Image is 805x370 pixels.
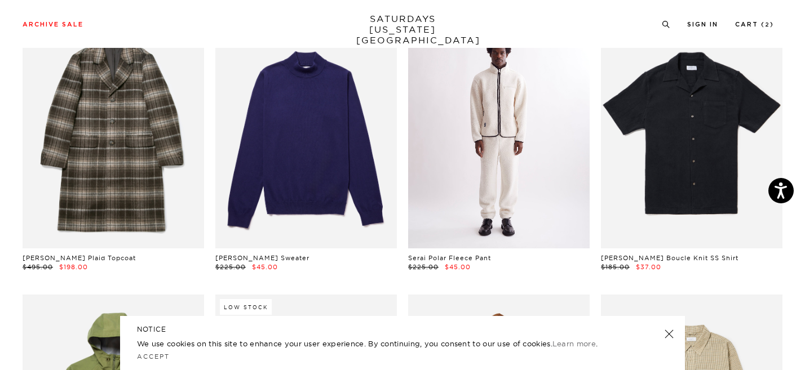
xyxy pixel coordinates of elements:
div: Low Stock [220,299,272,315]
a: Cart (2) [735,21,774,28]
a: [PERSON_NAME] Sweater [215,254,309,262]
span: $45.00 [445,263,471,271]
span: $225.00 [408,263,439,271]
a: [PERSON_NAME] Plaid Topcoat [23,254,136,262]
a: [PERSON_NAME] Boucle Knit SS Shirt [601,254,738,262]
span: $225.00 [215,263,246,271]
a: Sign In [687,21,718,28]
span: $37.00 [636,263,661,271]
a: Accept [137,353,170,360]
p: We use cookies on this site to enhance your user experience. By continuing, you consent to our us... [137,338,628,349]
span: $185.00 [601,263,630,271]
span: $45.00 [252,263,278,271]
small: 2 [765,23,770,28]
a: Learn more [552,339,596,348]
h5: NOTICE [137,324,668,335]
span: $495.00 [23,263,53,271]
a: Serai Polar Fleece Pant [408,254,491,262]
span: $198.00 [59,263,88,271]
a: Archive Sale [23,21,83,28]
a: SATURDAYS[US_STATE][GEOGRAPHIC_DATA] [356,14,449,46]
